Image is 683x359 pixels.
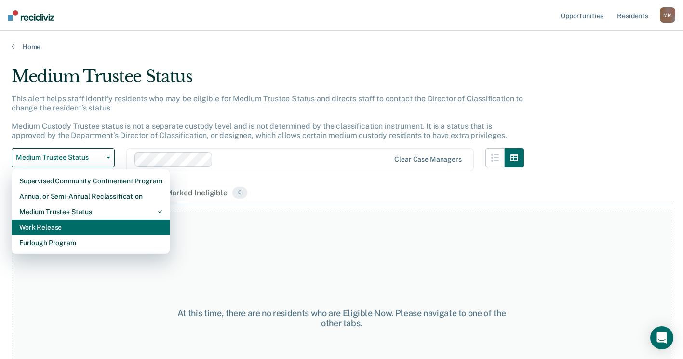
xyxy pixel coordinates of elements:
[8,10,54,21] img: Recidiviz
[16,153,103,162] span: Medium Trustee Status
[19,235,162,250] div: Furlough Program
[177,308,507,329] div: At this time, there are no residents who are Eligible Now. Please navigate to one of the other tabs.
[12,94,523,140] p: This alert helps staff identify residents who may be eligible for Medium Trustee Status and direc...
[12,67,524,94] div: Medium Trustee Status
[394,155,461,164] div: Clear case managers
[19,173,162,189] div: Supervised Community Confinement Program
[660,7,675,23] button: MM
[232,187,247,199] span: 0
[19,220,162,235] div: Work Release
[19,204,162,220] div: Medium Trustee Status
[19,189,162,204] div: Annual or Semi-Annual Reclassification
[650,326,673,349] div: Open Intercom Messenger
[660,7,675,23] div: M M
[12,148,115,167] button: Medium Trustee Status
[12,42,671,51] a: Home
[164,183,250,204] div: Marked Ineligible0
